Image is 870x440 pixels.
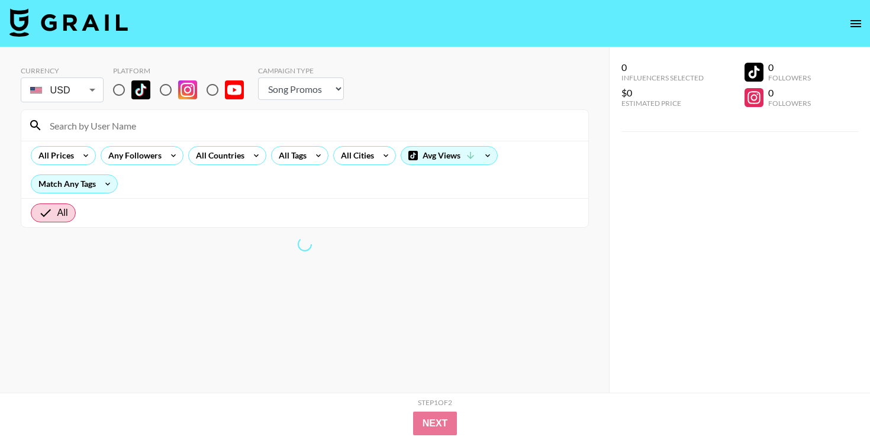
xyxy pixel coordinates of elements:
div: Estimated Price [621,99,704,108]
div: 0 [768,87,811,99]
div: Followers [768,73,811,82]
div: USD [23,80,101,101]
div: Campaign Type [258,66,344,75]
div: All Prices [31,147,76,164]
div: Currency [21,66,104,75]
button: open drawer [844,12,868,35]
div: All Cities [334,147,376,164]
div: Step 1 of 2 [418,398,452,407]
span: Refreshing lists, bookers, clients, countries, tags, cities, talent, talent... [296,236,313,253]
div: All Countries [189,147,247,164]
div: Platform [113,66,253,75]
img: Grail Talent [9,8,128,37]
span: All [57,206,68,220]
img: YouTube [225,80,244,99]
button: Next [413,412,457,435]
div: 0 [768,62,811,73]
div: Followers [768,99,811,108]
input: Search by User Name [43,116,581,135]
div: Any Followers [101,147,164,164]
div: Influencers Selected [621,73,704,82]
img: Instagram [178,80,197,99]
div: 0 [621,62,704,73]
div: Avg Views [401,147,497,164]
div: All Tags [272,147,309,164]
div: Match Any Tags [31,175,117,193]
div: $0 [621,87,704,99]
img: TikTok [131,80,150,99]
